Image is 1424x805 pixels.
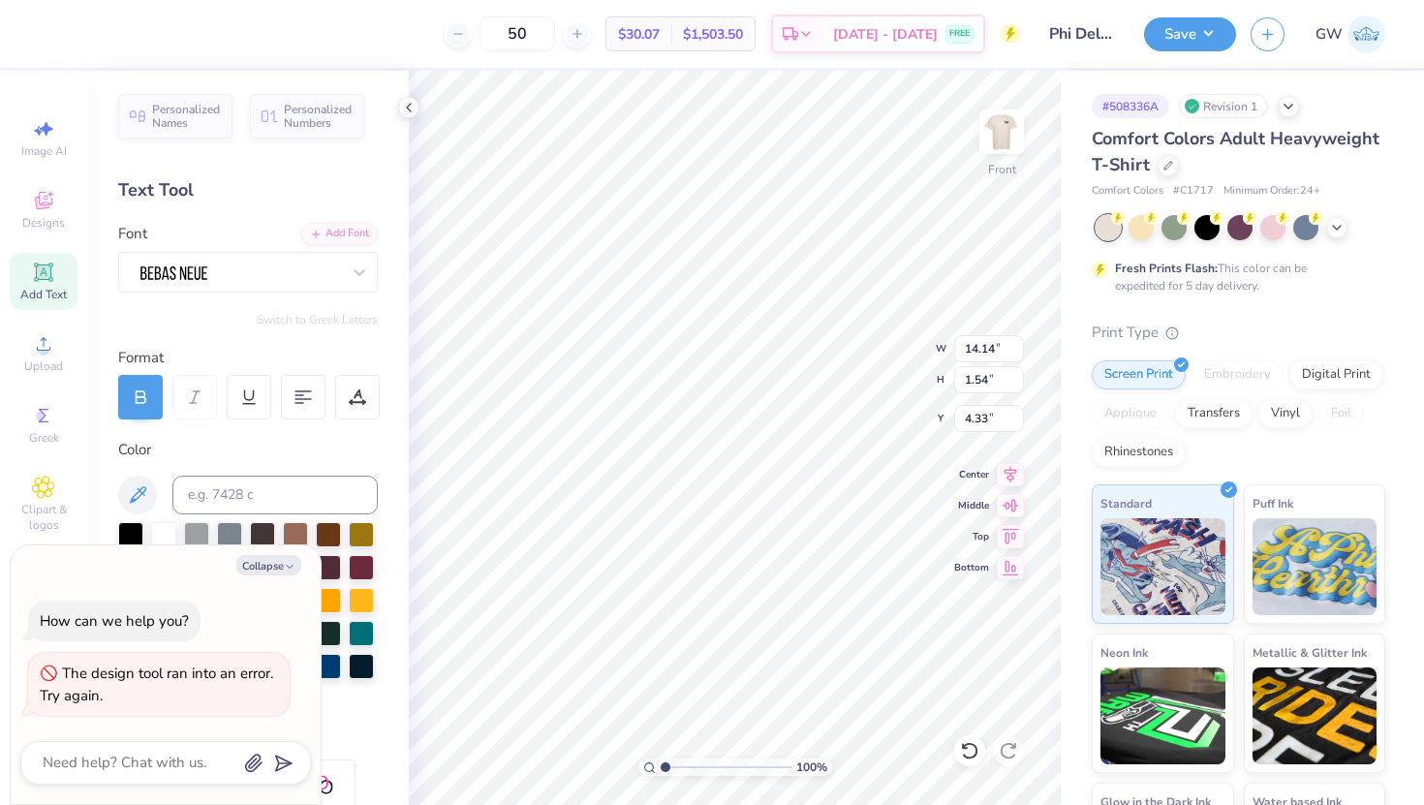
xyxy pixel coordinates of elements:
[1100,518,1225,615] img: Standard
[618,24,660,45] span: $30.07
[118,223,147,245] label: Font
[1115,260,1353,294] div: This color can be expedited for 5 day delivery.
[954,530,989,543] span: Top
[10,502,77,533] span: Clipart & logos
[1192,360,1284,389] div: Embroidery
[954,468,989,481] span: Center
[1092,438,1186,467] div: Rhinestones
[301,223,378,245] div: Add Font
[1253,518,1378,615] img: Puff Ink
[1092,322,1385,344] div: Print Type
[1289,360,1383,389] div: Digital Print
[954,499,989,512] span: Middle
[40,664,273,705] div: The design tool ran into an error. Try again.
[683,24,743,45] span: $1,503.50
[1175,399,1253,428] div: Transfers
[982,112,1021,151] img: Front
[1253,667,1378,764] img: Metallic & Glitter Ink
[20,287,67,302] span: Add Text
[480,16,555,51] input: – –
[1316,23,1343,46] span: GW
[1092,360,1186,389] div: Screen Print
[1179,94,1268,118] div: Revision 1
[1144,17,1236,51] button: Save
[1258,399,1313,428] div: Vinyl
[1347,15,1385,53] img: Gray Willits
[1100,667,1225,764] img: Neon Ink
[1035,15,1130,53] input: Untitled Design
[1100,642,1148,663] span: Neon Ink
[1253,493,1293,513] span: Puff Ink
[29,430,59,446] span: Greek
[1173,183,1214,200] span: # C1717
[118,177,378,203] div: Text Tool
[118,347,380,369] div: Format
[1318,399,1364,428] div: Foil
[24,358,63,374] span: Upload
[833,24,938,45] span: [DATE] - [DATE]
[1092,183,1163,200] span: Comfort Colors
[1316,15,1385,53] a: GW
[1092,94,1169,118] div: # 508336A
[22,215,65,231] span: Designs
[954,561,989,574] span: Bottom
[1253,642,1367,663] span: Metallic & Glitter Ink
[988,161,1016,178] div: Front
[1115,261,1218,276] strong: Fresh Prints Flash:
[1223,183,1320,200] span: Minimum Order: 24 +
[284,103,353,130] span: Personalized Numbers
[1092,399,1169,428] div: Applique
[40,611,189,631] div: How can we help you?
[152,103,221,130] span: Personalized Names
[796,759,827,776] span: 100 %
[118,439,378,461] div: Color
[257,312,378,327] button: Switch to Greek Letters
[21,143,67,159] span: Image AI
[1092,127,1379,176] span: Comfort Colors Adult Heavyweight T-Shirt
[236,555,301,575] button: Collapse
[949,27,970,41] span: FREE
[172,476,378,514] input: e.g. 7428 c
[1100,493,1152,513] span: Standard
